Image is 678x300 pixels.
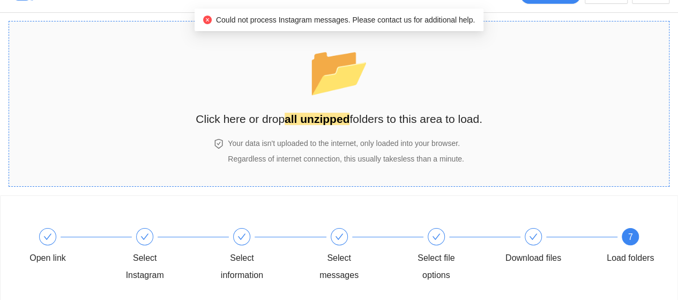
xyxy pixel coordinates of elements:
[607,250,654,267] div: Load folders
[211,228,308,284] div: Select information
[140,232,149,241] span: check
[228,137,464,149] h4: Your data isn't uploaded to the internet, only loaded into your browser.
[628,232,633,242] span: 7
[529,232,538,241] span: check
[114,250,176,284] div: Select Instagram
[308,43,370,98] span: folder
[203,16,212,24] span: close-circle
[405,250,467,284] div: Select file options
[237,232,246,241] span: check
[214,139,223,149] span: safety-certificate
[211,250,273,284] div: Select information
[599,228,661,267] div: 7Load folders
[196,110,482,128] h2: Click here or drop folders to this area to load.
[405,228,502,284] div: Select file options
[216,16,475,24] span: Could not process Instagram messages. Please contact us for additional help.
[502,228,599,267] div: Download files
[308,228,405,284] div: Select messages
[335,232,344,241] span: check
[505,250,561,267] div: Download files
[308,250,370,284] div: Select messages
[228,155,464,163] span: Regardless of internet connection, this usually takes less than a minute .
[285,113,349,125] strong: all unzipped
[114,228,211,284] div: Select Instagram
[432,232,441,241] span: check
[29,250,66,267] div: Open link
[43,232,52,241] span: check
[17,228,114,267] div: Open link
